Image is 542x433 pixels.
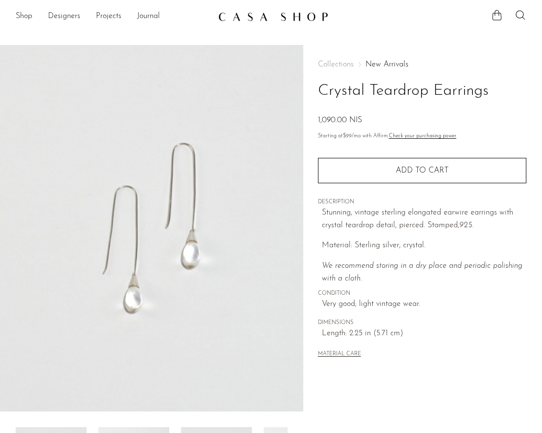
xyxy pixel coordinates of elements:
[343,133,352,139] span: $99
[318,61,354,68] span: Collections
[48,10,80,23] a: Designers
[365,61,408,68] a: New Arrivals
[16,10,32,23] a: Shop
[322,239,526,252] p: Material: Sterling silver, crystal.
[322,207,526,232] p: Stunning, vintage sterling elongated earwire earrings with crystal teardrop detail, pierced. Stam...
[322,262,522,282] i: We recommend storing in a dry place and periodic polishing with a cloth.
[318,289,526,298] span: CONDITION
[318,61,526,68] nav: Breadcrumbs
[318,351,361,358] button: MATERIAL CARE
[318,79,526,104] h1: Crystal Teardrop Earrings
[318,132,526,141] p: Starting at /mo with Affirm.
[137,10,160,23] a: Journal
[318,116,362,124] span: 1,090.00 NIS
[318,319,526,327] span: DIMENSIONS
[16,8,210,25] nav: Desktop navigation
[322,327,526,340] span: Length: 2.25 in (5.71 cm)
[396,167,449,174] span: Add to cart
[96,10,121,23] a: Projects
[459,221,474,229] em: 925.
[389,133,456,139] a: Check your purchasing power - Learn more about Affirm Financing (opens in modal)
[318,198,526,207] span: DESCRIPTION
[16,8,210,25] ul: NEW HEADER MENU
[318,158,526,183] button: Add to cart
[322,298,526,311] span: Very good; light vintage wear.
